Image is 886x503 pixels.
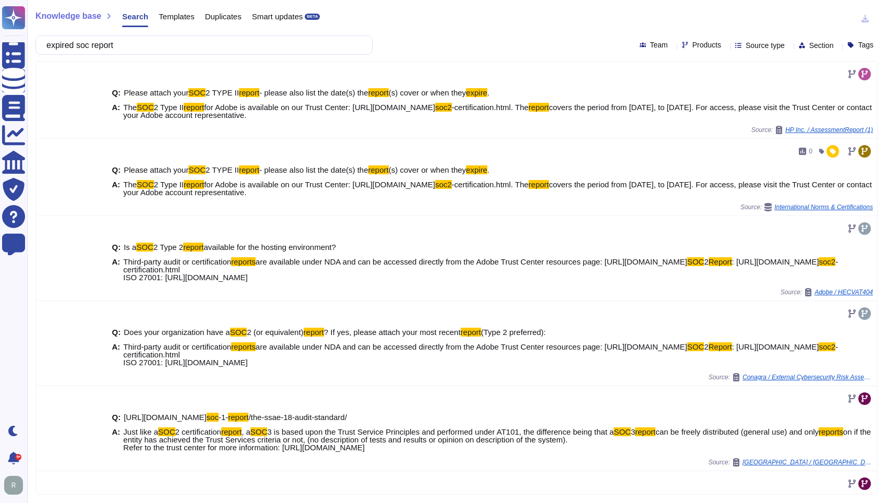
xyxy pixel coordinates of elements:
b: Q: [112,89,121,97]
span: 0 [809,148,812,154]
span: (Type 2 preferred): [481,328,546,337]
span: Tags [858,41,873,49]
span: -certification.html ISO 27001: [URL][DOMAIN_NAME] [123,342,838,367]
span: Third-party audit or certification [123,342,231,351]
span: 2 TYPE II [206,165,239,174]
span: : [URL][DOMAIN_NAME] [732,342,819,351]
mark: report [461,328,481,337]
mark: SOC [188,88,206,97]
span: 2 [704,342,708,351]
span: are available under NDA and can be accessed directly from the Adobe Trust Center resources page: ... [256,257,687,266]
span: Templates [159,13,194,20]
mark: soc2 [819,342,835,351]
span: Source: [740,203,873,211]
span: covers the period from [DATE], to [DATE]. For access, please visit the Trust Center or contact yo... [123,180,872,197]
span: Third-party audit or certification [123,257,231,266]
span: -certification.html. The [452,180,529,189]
input: Search a question or template... [41,36,362,54]
mark: report [221,427,242,436]
span: Team [650,41,668,49]
mark: reports [231,257,256,266]
mark: report [529,103,549,112]
mark: report [184,180,204,189]
span: 2 TYPE II [206,88,239,97]
span: Source type [746,42,785,49]
span: HP Inc. / AssessmentReport (1) [785,127,873,133]
span: -certification.html ISO 27001: [URL][DOMAIN_NAME] [123,257,838,282]
mark: report [239,165,259,174]
img: user [4,476,23,495]
mark: report [635,427,655,436]
mark: SOC [687,257,704,266]
span: Source: [751,126,873,134]
b: Q: [112,243,121,251]
span: Smart updates [252,13,303,20]
span: Does your organization have a [124,328,230,337]
span: Is a [124,243,136,252]
span: The [123,180,137,189]
b: Q: [112,328,121,336]
mark: Report [709,342,732,351]
span: Duplicates [205,13,242,20]
div: BETA [305,14,320,20]
span: Source: [781,288,873,296]
mark: expire [466,88,487,97]
span: ? If yes, please attach your most recent [324,328,461,337]
span: 3 is based upon the Trust Service Principles and performed under AT101, the difference being that a [267,427,614,436]
b: A: [112,343,121,366]
mark: expire [466,165,487,174]
mark: SOC [230,328,247,337]
mark: SOC [136,243,153,252]
span: can be freely distributed (general use) and only [655,427,819,436]
span: 2 Type II [154,180,184,189]
span: for Adobe is available on our Trust Center: [URL][DOMAIN_NAME] [204,180,435,189]
span: Search [122,13,148,20]
span: Source: [709,373,873,381]
span: (s) cover or when they [389,165,466,174]
span: for Adobe is available on our Trust Center: [URL][DOMAIN_NAME] [204,103,435,112]
span: , a [242,427,250,436]
b: Q: [112,166,121,174]
mark: report [368,88,389,97]
span: covers the period from [DATE], to [DATE]. For access, please visit the Trust Center or contact yo... [123,103,872,119]
mark: report [228,413,248,422]
mark: report [304,328,324,337]
span: - please also list the date(s) the [259,88,368,97]
b: A: [112,181,121,196]
span: - please also list the date(s) the [259,165,368,174]
span: Adobe / HECVAT404 [815,289,873,295]
mark: reports [231,342,256,351]
b: A: [112,258,121,281]
span: 2 Type II [154,103,184,112]
mark: SOC [137,180,154,189]
span: /the-ssae-18-audit-standard/ [248,413,346,422]
span: Just like a [123,427,158,436]
mark: reports [819,427,843,436]
mark: SOC [614,427,631,436]
span: Section [809,42,834,49]
span: . [487,165,489,174]
mark: SOC [250,427,268,436]
span: on if the entity has achieved the Trust Services criteria or not, (no description of tests and re... [123,427,871,452]
span: [GEOGRAPHIC_DATA] / [GEOGRAPHIC_DATA] Questionnaire [743,459,873,465]
span: Knowledge base [35,12,101,20]
span: 2 Type 2 [153,243,183,252]
span: The [123,103,137,112]
span: available for the hosting environment? [203,243,336,252]
span: 3 [631,427,635,436]
span: (s) cover or when they [389,88,466,97]
span: Source: [709,458,873,466]
span: International Norms & Certifications [774,204,873,210]
mark: report [183,243,203,252]
mark: report [368,165,389,174]
mark: soc2 [819,257,835,266]
mark: SOC [188,165,206,174]
b: A: [112,103,121,119]
mark: report [239,88,259,97]
mark: report [184,103,204,112]
mark: SOC [137,103,154,112]
mark: SOC [687,342,704,351]
mark: SOC [158,427,175,436]
div: 9+ [15,454,21,460]
mark: soc [207,413,219,422]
